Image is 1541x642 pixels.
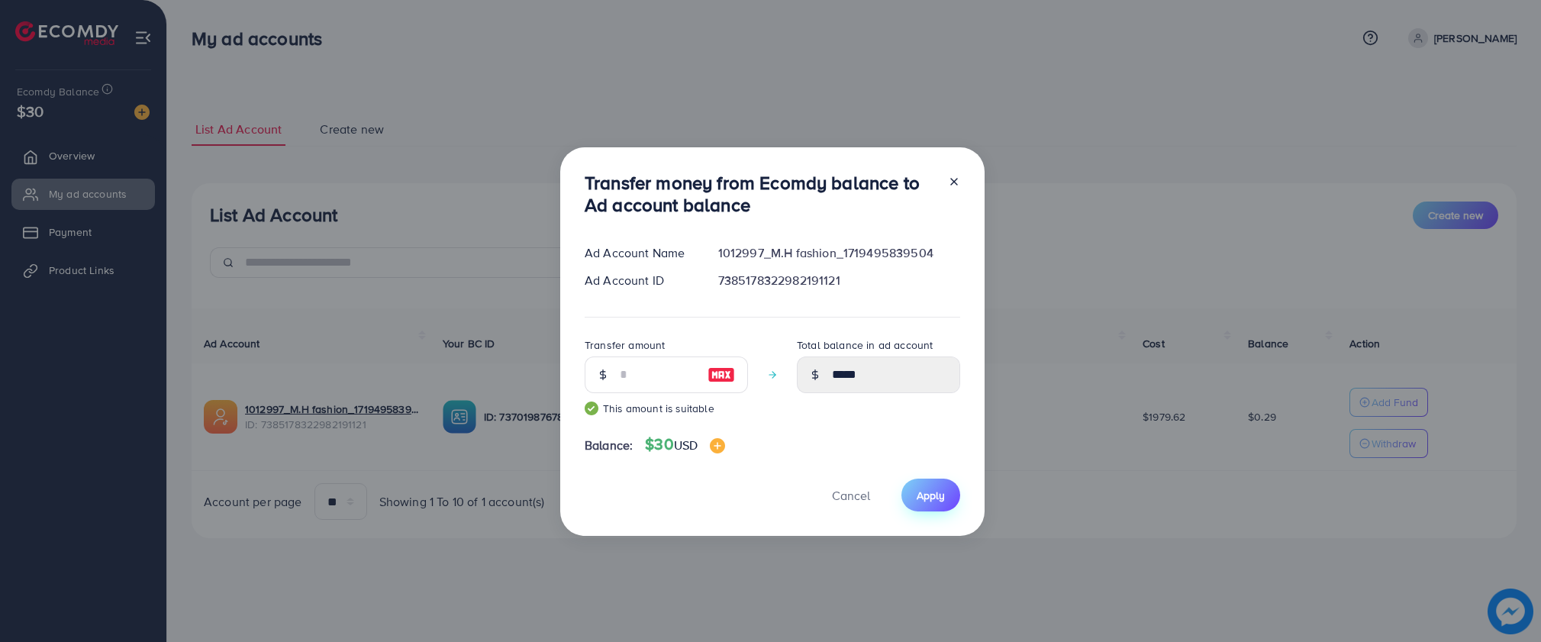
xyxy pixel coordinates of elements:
[585,337,665,353] label: Transfer amount
[706,272,972,289] div: 7385178322982191121
[585,172,936,216] h3: Transfer money from Ecomdy balance to Ad account balance
[901,479,960,511] button: Apply
[706,244,972,262] div: 1012997_M.H fashion_1719495839504
[585,437,633,454] span: Balance:
[572,244,706,262] div: Ad Account Name
[832,487,870,504] span: Cancel
[585,401,748,416] small: This amount is suitable
[708,366,735,384] img: image
[572,272,706,289] div: Ad Account ID
[813,479,889,511] button: Cancel
[645,435,725,454] h4: $30
[797,337,933,353] label: Total balance in ad account
[917,488,945,503] span: Apply
[674,437,698,453] span: USD
[710,438,725,453] img: image
[585,402,598,415] img: guide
